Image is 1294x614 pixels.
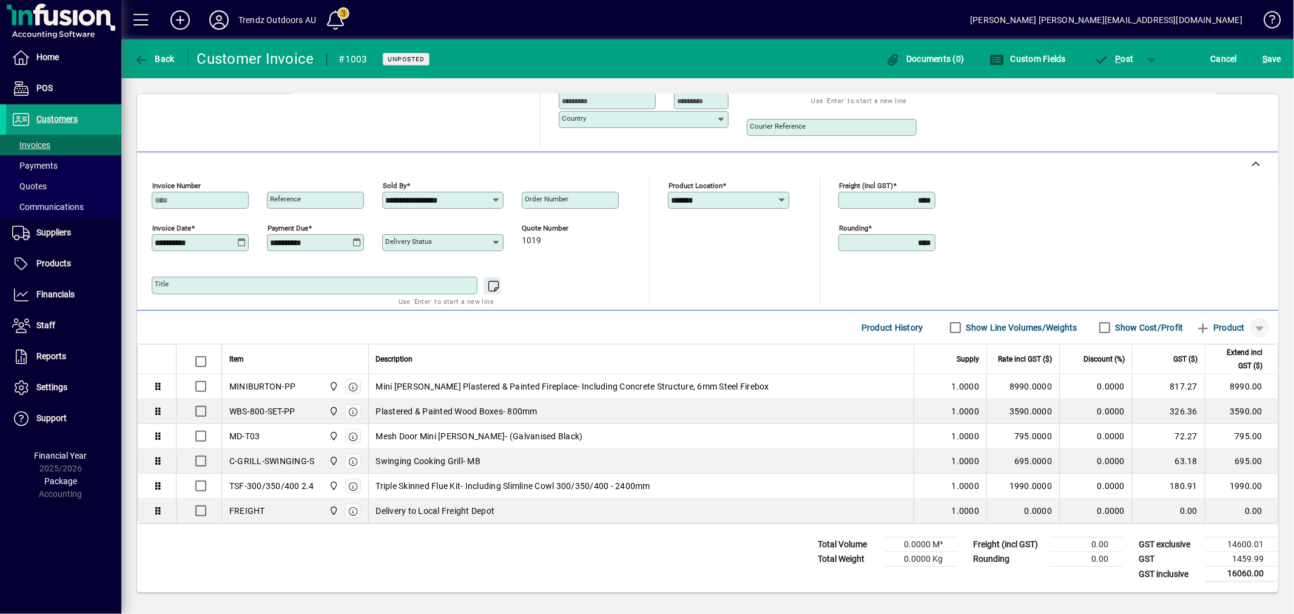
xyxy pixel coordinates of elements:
span: ost [1094,54,1134,64]
span: 1.0000 [952,380,980,393]
button: Post [1088,48,1140,70]
a: POS [6,73,121,104]
mat-label: Delivery status [385,237,432,246]
span: Suppliers [36,228,71,237]
button: Back [131,48,178,70]
button: Documents (0) [883,48,968,70]
td: Rounding [967,552,1050,567]
mat-label: Reference [270,195,301,203]
td: GST exclusive [1133,538,1205,552]
td: 0.0000 [1059,474,1132,499]
span: 1.0000 [952,455,980,467]
span: Triple Skinned Flue Kit- Including Slimline Cowl 300/350/400 - 2400mm [376,480,650,492]
td: 1990.00 [1205,474,1278,499]
mat-label: Freight (incl GST) [839,181,893,190]
span: Back [134,54,175,64]
td: 795.00 [1205,424,1278,449]
a: Home [6,42,121,73]
mat-label: Country [562,114,586,123]
a: Products [6,249,121,279]
span: Central [326,380,340,393]
div: 3590.0000 [994,405,1052,417]
td: 3590.00 [1205,399,1278,424]
div: Trendz Outdoors AU [238,10,316,30]
span: Delivery to Local Freight Depot [376,505,495,517]
td: 16060.00 [1205,567,1278,582]
span: Central [326,405,340,418]
span: Product History [861,318,923,337]
div: C-GRILL-SWINGING-S [229,455,315,467]
span: Reports [36,351,66,361]
span: Central [326,454,340,468]
span: 1.0000 [952,505,980,517]
span: Home [36,52,59,62]
td: 326.36 [1132,399,1205,424]
span: Documents (0) [886,54,965,64]
td: Total Weight [812,552,885,567]
div: 8990.0000 [994,380,1052,393]
span: 1.0000 [952,405,980,417]
span: P [1116,54,1121,64]
span: S [1262,54,1267,64]
td: 63.18 [1132,449,1205,474]
mat-label: Courier Reference [750,122,806,130]
span: Settings [36,382,67,392]
span: POS [36,83,53,93]
mat-label: Sold by [383,181,406,190]
mat-label: Invoice date [152,224,191,232]
div: FREIGHT [229,505,265,517]
mat-label: Product location [669,181,723,190]
td: 0.0000 [1059,499,1132,523]
td: 180.91 [1132,474,1205,499]
div: 0.0000 [994,505,1052,517]
span: Staff [36,320,55,330]
td: 0.00 [1050,552,1123,567]
a: Support [6,403,121,434]
div: Customer Invoice [197,49,314,69]
span: Support [36,413,67,423]
span: Discount (%) [1083,353,1125,366]
span: Plastered & Painted Wood Boxes- 800mm [376,405,537,417]
div: MINIBURTON-PP [229,380,295,393]
span: Financials [36,289,75,299]
a: Suppliers [6,218,121,248]
span: Central [326,504,340,518]
span: Mesh Door Mini [PERSON_NAME]- (Galvanised Black) [376,430,583,442]
span: Extend incl GST ($) [1213,346,1262,373]
td: 0.00 [1050,538,1123,552]
td: 0.00 [1132,499,1205,523]
td: 0.0000 [1059,424,1132,449]
a: Invoices [6,135,121,155]
div: TSF-300/350/400 2.4 [229,480,314,492]
span: 1.0000 [952,430,980,442]
button: Cancel [1208,48,1241,70]
td: 695.00 [1205,449,1278,474]
button: Product [1190,317,1251,339]
a: Settings [6,373,121,403]
a: Communications [6,197,121,217]
span: Unposted [388,55,425,63]
td: 0.0000 M³ [885,538,957,552]
mat-label: Payment due [268,224,308,232]
td: 72.27 [1132,424,1205,449]
div: 795.0000 [994,430,1052,442]
span: Payments [12,161,58,170]
label: Show Cost/Profit [1113,322,1184,334]
span: Swinging Cooking Grill- MB [376,455,481,467]
span: Quote number [522,224,595,232]
button: Add [161,9,200,31]
td: GST [1133,552,1205,567]
span: Central [326,430,340,443]
td: 817.27 [1132,374,1205,399]
span: Invoices [12,140,50,150]
mat-label: Order number [525,195,568,203]
label: Show Line Volumes/Weights [964,322,1077,334]
td: Total Volume [812,538,885,552]
span: Central [326,479,340,493]
td: GST inclusive [1133,567,1205,582]
a: Knowledge Base [1255,2,1279,42]
a: Financials [6,280,121,310]
a: Payments [6,155,121,176]
a: Staff [6,311,121,341]
td: 14600.01 [1205,538,1278,552]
